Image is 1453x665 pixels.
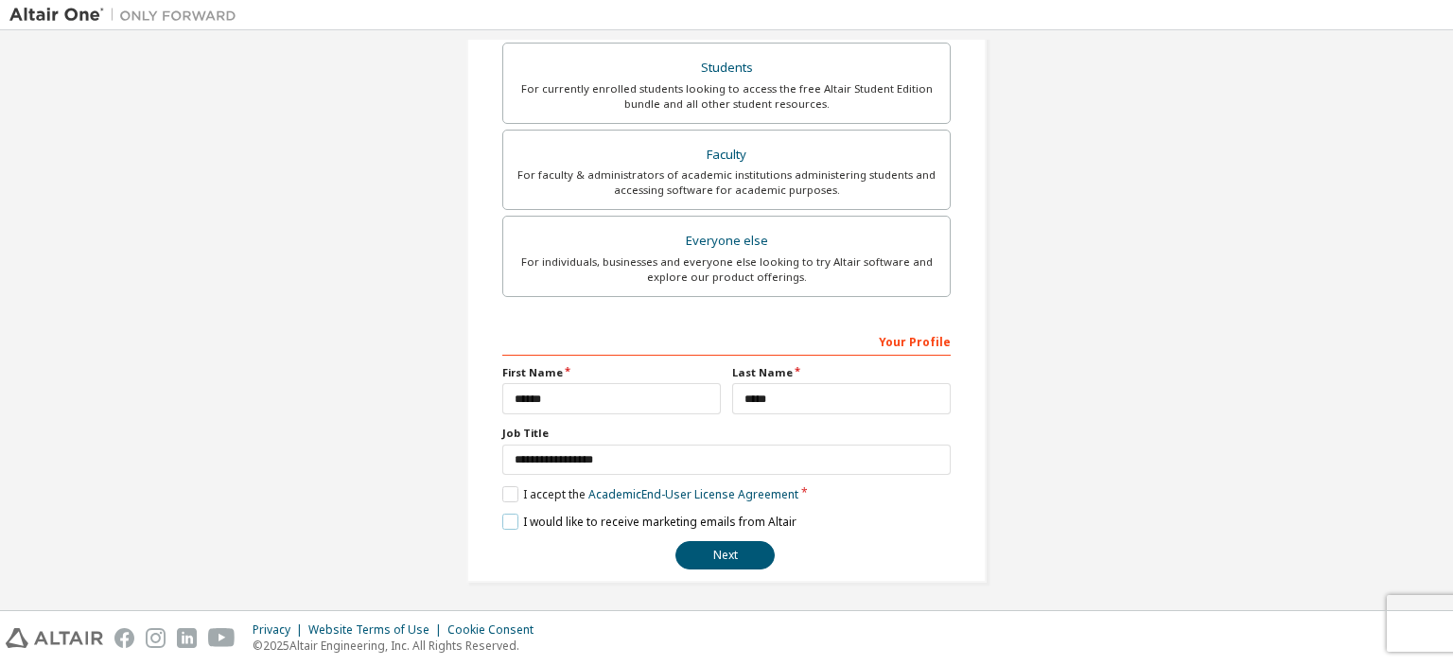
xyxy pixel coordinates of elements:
[675,541,775,569] button: Next
[502,514,797,530] label: I would like to receive marketing emails from Altair
[308,622,447,638] div: Website Terms of Use
[515,167,938,198] div: For faculty & administrators of academic institutions administering students and accessing softwa...
[732,365,951,380] label: Last Name
[177,628,197,648] img: linkedin.svg
[114,628,134,648] img: facebook.svg
[6,628,103,648] img: altair_logo.svg
[502,325,951,356] div: Your Profile
[502,426,951,441] label: Job Title
[146,628,166,648] img: instagram.svg
[515,55,938,81] div: Students
[515,142,938,168] div: Faculty
[502,486,798,502] label: I accept the
[208,628,236,648] img: youtube.svg
[253,638,545,654] p: © 2025 Altair Engineering, Inc. All Rights Reserved.
[253,622,308,638] div: Privacy
[588,486,798,502] a: Academic End-User License Agreement
[515,254,938,285] div: For individuals, businesses and everyone else looking to try Altair software and explore our prod...
[502,365,721,380] label: First Name
[515,228,938,254] div: Everyone else
[447,622,545,638] div: Cookie Consent
[9,6,246,25] img: Altair One
[515,81,938,112] div: For currently enrolled students looking to access the free Altair Student Edition bundle and all ...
